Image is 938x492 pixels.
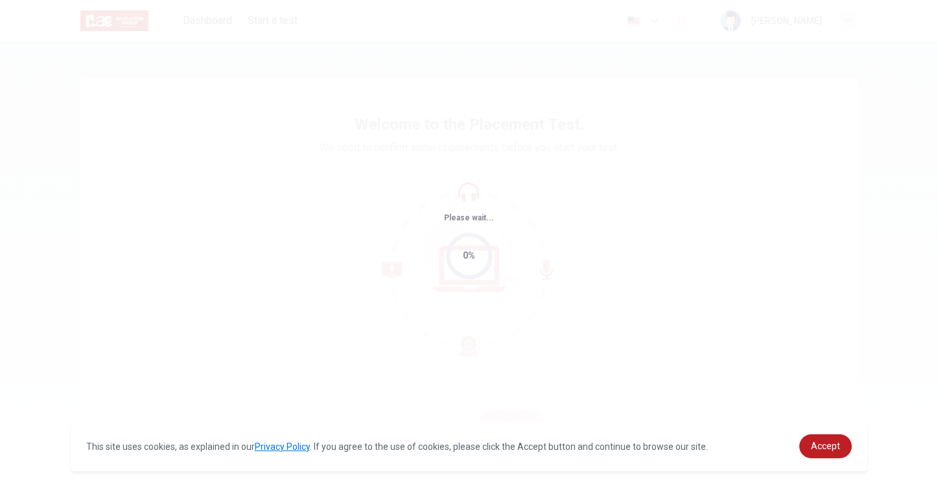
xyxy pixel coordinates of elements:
span: This site uses cookies, as explained in our . If you agree to the use of cookies, please click th... [86,441,708,452]
a: Privacy Policy [255,441,310,452]
a: dismiss cookie message [799,434,852,458]
span: Accept [811,441,840,451]
div: cookieconsent [71,421,868,471]
div: 0% [463,248,475,263]
span: Please wait... [444,213,494,222]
